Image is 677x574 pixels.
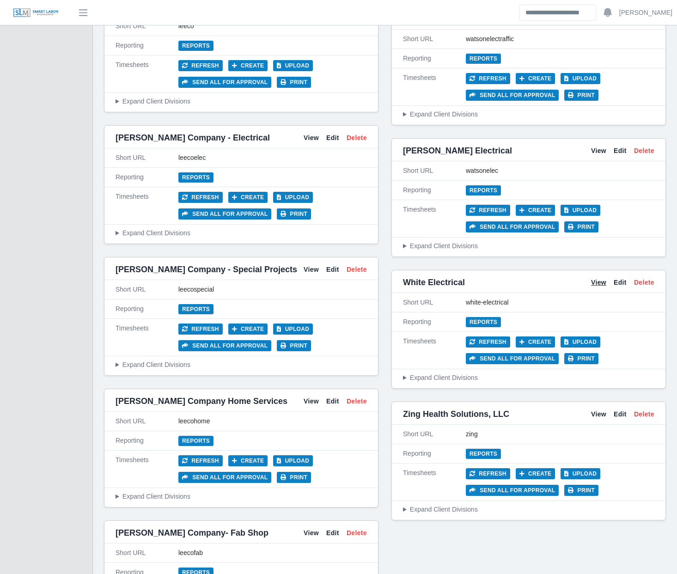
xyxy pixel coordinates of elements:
[634,409,654,419] a: Delete
[403,241,654,251] summary: Expand Client Divisions
[403,73,466,101] div: Timesheets
[116,395,287,408] span: [PERSON_NAME] Company Home Services
[228,60,268,71] button: Create
[116,548,178,558] div: Short URL
[228,455,268,466] button: Create
[403,449,466,458] div: Reporting
[564,485,598,496] button: Print
[13,8,59,18] img: SLM Logo
[466,54,501,64] a: Reports
[516,336,555,348] button: Create
[403,144,512,157] span: [PERSON_NAME] Electrical
[466,221,559,232] button: Send all for approval
[403,429,466,439] div: Short URL
[277,472,311,483] button: Print
[116,285,178,294] div: Short URL
[116,263,297,276] span: [PERSON_NAME] Company - Special Projects
[116,436,178,446] div: Reporting
[403,276,465,289] span: White Electrical
[116,324,178,351] div: Timesheets
[178,153,367,163] div: leecoelec
[466,298,654,307] div: white-electrical
[564,353,598,364] button: Print
[304,265,319,275] a: View
[403,205,466,232] div: Timesheets
[561,336,600,348] button: Upload
[178,21,367,31] div: leeco
[466,353,559,364] button: Send all for approval
[466,90,559,101] button: Send all for approval
[116,41,178,50] div: Reporting
[116,228,367,238] summary: Expand Client Divisions
[116,192,178,220] div: Timesheets
[228,192,268,203] button: Create
[116,60,178,88] div: Timesheets
[178,436,213,446] a: Reports
[304,528,319,538] a: View
[403,298,466,307] div: Short URL
[304,397,319,406] a: View
[178,304,213,314] a: Reports
[273,455,313,466] button: Upload
[116,455,178,483] div: Timesheets
[116,416,178,426] div: Short URL
[273,60,313,71] button: Upload
[116,304,178,314] div: Reporting
[178,208,271,220] button: Send all for approval
[178,416,367,426] div: leecohome
[403,54,466,63] div: Reporting
[403,373,654,383] summary: Expand Client Divisions
[403,110,654,119] summary: Expand Client Divisions
[591,278,606,287] a: View
[466,336,510,348] button: Refresh
[178,41,213,51] a: Reports
[116,21,178,31] div: Short URL
[326,528,339,538] a: Edit
[178,172,213,183] a: Reports
[466,166,654,176] div: watsonelec
[466,185,501,195] a: Reports
[116,492,367,501] summary: Expand Client Divisions
[178,455,223,466] button: Refresh
[591,409,606,419] a: View
[326,133,339,143] a: Edit
[466,449,501,459] a: Reports
[347,265,367,275] a: Delete
[178,192,223,203] button: Refresh
[403,505,654,514] summary: Expand Client Divisions
[228,324,268,335] button: Create
[403,34,466,44] div: Short URL
[614,278,627,287] a: Edit
[326,265,339,275] a: Edit
[564,221,598,232] button: Print
[178,472,271,483] button: Send all for approval
[466,205,510,216] button: Refresh
[326,397,339,406] a: Edit
[466,73,510,84] button: Refresh
[178,340,271,351] button: Send all for approval
[403,336,466,364] div: Timesheets
[614,409,627,419] a: Edit
[516,468,555,479] button: Create
[347,397,367,406] a: Delete
[516,73,555,84] button: Create
[178,548,367,558] div: leecofab
[614,146,627,156] a: Edit
[403,166,466,176] div: Short URL
[273,324,313,335] button: Upload
[277,340,311,351] button: Print
[273,192,313,203] button: Upload
[561,468,600,479] button: Upload
[178,285,367,294] div: leecospecial
[634,146,654,156] a: Delete
[304,133,319,143] a: View
[116,153,178,163] div: Short URL
[178,324,223,335] button: Refresh
[277,77,311,88] button: Print
[561,205,600,216] button: Upload
[466,34,654,44] div: watsonelectraffic
[347,133,367,143] a: Delete
[591,146,606,156] a: View
[116,360,367,370] summary: Expand Client Divisions
[178,60,223,71] button: Refresh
